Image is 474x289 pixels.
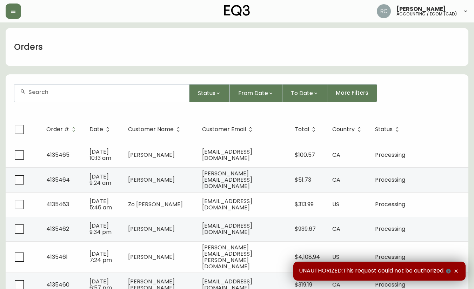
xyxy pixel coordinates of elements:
h1: Orders [14,41,43,53]
span: 4135462 [46,225,69,233]
img: f4ba4e02bd060be8f1386e3ca455bd0e [377,4,391,18]
span: $939.67 [295,225,316,233]
span: CA [332,176,340,184]
span: From Date [238,89,268,98]
span: Processing [375,281,405,289]
span: Total [295,127,309,132]
h5: accounting / ecom (cad) [396,12,457,16]
span: [DATE] 7:24 pm [89,250,112,264]
span: More Filters [336,89,368,97]
span: [DATE] 5:46 am [89,197,112,211]
span: US [332,253,339,261]
span: Processing [375,253,405,261]
span: Status [198,89,215,98]
span: Customer Name [128,127,174,132]
span: [PERSON_NAME] [128,225,175,233]
span: $51.73 [295,176,311,184]
span: $313.99 [295,200,314,208]
span: Processing [375,225,405,233]
span: Order # [46,126,78,133]
span: CA [332,281,340,289]
span: To Date [291,89,313,98]
span: Status [375,126,402,133]
span: Customer Email [202,127,246,132]
span: Order # [46,127,69,132]
button: From Date [230,84,282,102]
span: CA [332,225,340,233]
span: Customer Name [128,126,183,133]
span: [DATE] 9:34 pm [89,222,112,236]
input: Search [28,89,183,95]
span: [EMAIL_ADDRESS][DOMAIN_NAME] [202,222,252,236]
span: Country [332,126,364,133]
span: 4135461 [46,253,68,261]
span: 4135460 [46,281,69,289]
span: Date [89,126,112,133]
button: Status [189,84,230,102]
span: UNAUTHORIZED:This request could not be authorized. [299,267,452,275]
span: [PERSON_NAME] [396,6,446,12]
span: [DATE] 9:24 am [89,173,111,187]
span: [PERSON_NAME] [128,253,175,261]
span: $4,108.94 [295,253,320,261]
span: Total [295,126,318,133]
span: [EMAIL_ADDRESS][DOMAIN_NAME] [202,197,252,211]
span: [PERSON_NAME][EMAIL_ADDRESS][PERSON_NAME][DOMAIN_NAME] [202,243,252,270]
span: 4135465 [46,151,69,159]
span: [DATE] 10:13 am [89,148,111,162]
span: [PERSON_NAME][EMAIL_ADDRESS][DOMAIN_NAME] [202,169,252,190]
span: Processing [375,176,405,184]
span: Country [332,127,355,132]
span: 4135463 [46,200,69,208]
span: [PERSON_NAME] [128,176,175,184]
span: [EMAIL_ADDRESS][DOMAIN_NAME] [202,148,252,162]
button: To Date [282,84,327,102]
span: CA [332,151,340,159]
span: $319.19 [295,281,312,289]
span: Processing [375,200,405,208]
span: US [332,200,339,208]
span: $100.57 [295,151,315,159]
button: More Filters [327,84,377,102]
span: Status [375,127,393,132]
span: Processing [375,151,405,159]
span: [PERSON_NAME] [128,151,175,159]
span: Zo [PERSON_NAME] [128,200,183,208]
span: Date [89,127,103,132]
img: logo [224,5,250,16]
span: 4135464 [46,176,70,184]
span: Customer Email [202,126,255,133]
